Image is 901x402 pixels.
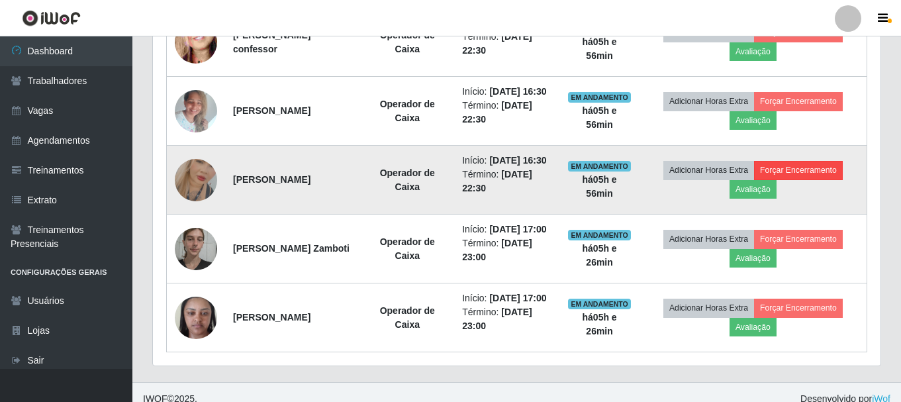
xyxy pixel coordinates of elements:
[730,111,777,130] button: Avaliação
[754,299,843,317] button: Forçar Encerramento
[568,299,631,309] span: EM ANDAMENTO
[730,42,777,61] button: Avaliação
[462,168,551,195] li: Término:
[730,180,777,199] button: Avaliação
[462,236,551,264] li: Término:
[462,291,551,305] li: Início:
[663,230,754,248] button: Adicionar Horas Extra
[462,223,551,236] li: Início:
[489,293,546,303] time: [DATE] 17:00
[568,230,631,240] span: EM ANDAMENTO
[380,236,435,261] strong: Operador de Caixa
[380,168,435,192] strong: Operador de Caixa
[462,30,551,58] li: Término:
[754,230,843,248] button: Forçar Encerramento
[462,154,551,168] li: Início:
[233,174,310,185] strong: [PERSON_NAME]
[730,249,777,268] button: Avaliação
[754,161,843,179] button: Forçar Encerramento
[583,36,617,61] strong: há 05 h e 56 min
[175,142,217,218] img: 1756495513119.jpeg
[462,305,551,333] li: Término:
[380,305,435,330] strong: Operador de Caixa
[233,243,350,254] strong: [PERSON_NAME] Zamboti
[380,30,435,54] strong: Operador de Caixa
[22,10,81,26] img: CoreUI Logo
[663,161,754,179] button: Adicionar Horas Extra
[380,99,435,123] strong: Operador de Caixa
[462,85,551,99] li: Início:
[663,299,754,317] button: Adicionar Horas Extra
[489,155,546,166] time: [DATE] 16:30
[462,99,551,126] li: Término:
[663,92,754,111] button: Adicionar Horas Extra
[583,312,617,336] strong: há 05 h e 26 min
[583,105,617,130] strong: há 05 h e 56 min
[583,174,617,199] strong: há 05 h e 56 min
[233,105,310,116] strong: [PERSON_NAME]
[175,289,217,346] img: 1734430327738.jpeg
[175,221,217,277] img: 1700866238671.jpeg
[730,318,777,336] button: Avaliação
[568,161,631,172] span: EM ANDAMENTO
[233,30,310,54] strong: [PERSON_NAME] confessor
[754,92,843,111] button: Forçar Encerramento
[489,86,546,97] time: [DATE] 16:30
[583,243,617,268] strong: há 05 h e 26 min
[489,224,546,234] time: [DATE] 17:00
[233,312,310,323] strong: [PERSON_NAME]
[568,92,631,103] span: EM ANDAMENTO
[175,83,217,139] img: 1740601468403.jpeg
